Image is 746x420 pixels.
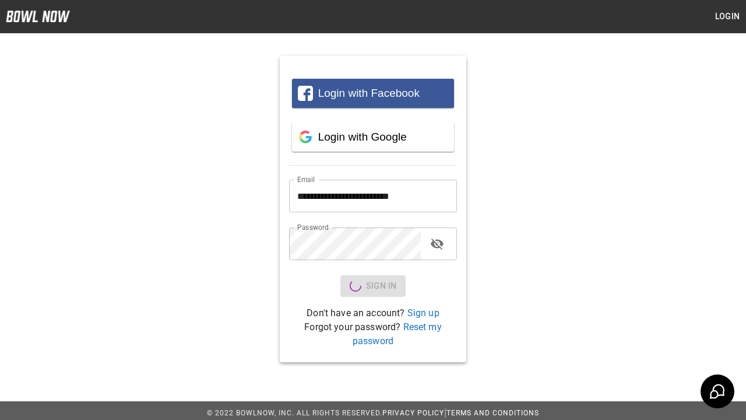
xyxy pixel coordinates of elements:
[446,409,539,417] a: Terms and Conditions
[318,131,407,143] span: Login with Google
[318,87,420,99] span: Login with Facebook
[6,10,70,22] img: logo
[292,79,454,108] button: Login with Facebook
[289,306,457,320] p: Don't have an account?
[353,321,442,346] a: Reset my password
[207,409,382,417] span: © 2022 BowlNow, Inc. All Rights Reserved.
[292,123,454,152] button: Login with Google
[407,307,439,318] a: Sign up
[289,320,457,348] p: Forgot your password?
[425,232,449,256] button: toggle password visibility
[382,409,444,417] a: Privacy Policy
[709,6,746,27] button: Login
